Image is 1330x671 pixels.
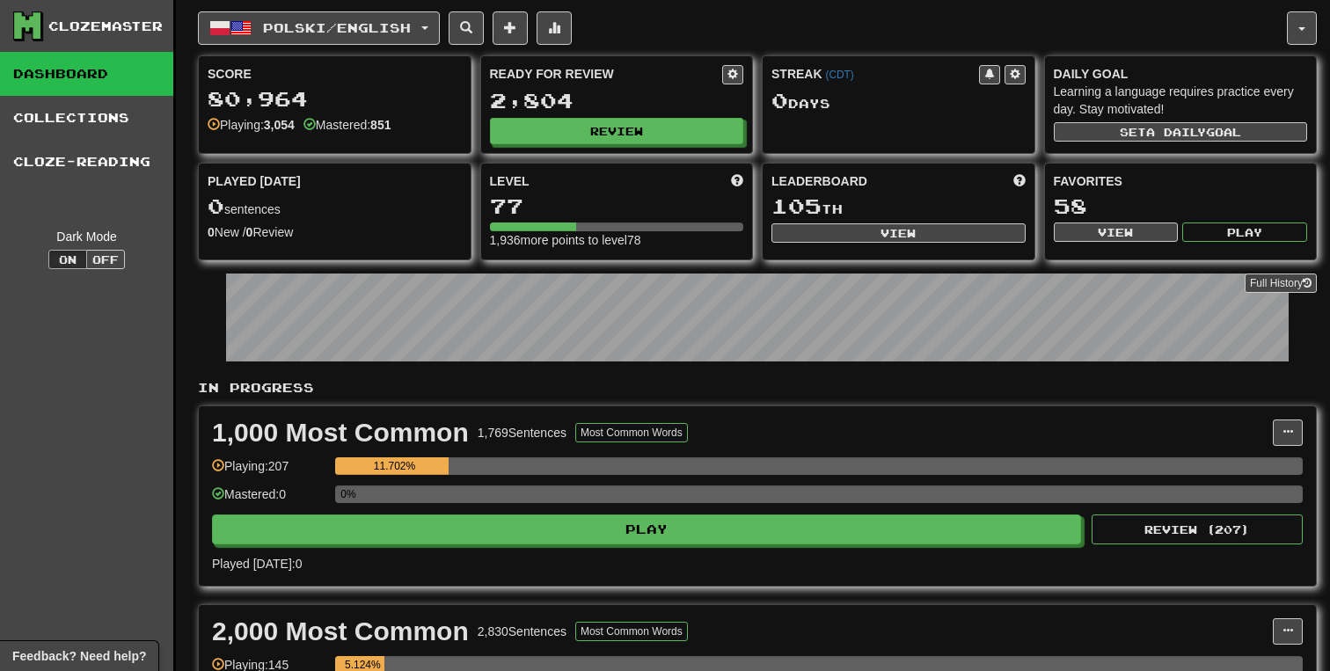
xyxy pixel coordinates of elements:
span: Score more points to level up [731,172,743,190]
div: Playing: [208,116,295,134]
div: Streak [771,65,979,83]
div: Mastered: 0 [212,485,326,514]
div: sentences [208,195,462,218]
span: Played [DATE] [208,172,301,190]
div: Playing: 207 [212,457,326,486]
span: Leaderboard [771,172,867,190]
span: 0 [771,88,788,113]
div: 2,830 Sentences [478,623,566,640]
strong: 851 [370,118,391,132]
span: 0 [208,193,224,218]
div: 77 [490,195,744,217]
button: On [48,250,87,269]
div: 2,000 Most Common [212,618,469,645]
div: 1,769 Sentences [478,424,566,441]
button: Review [490,118,744,144]
div: 58 [1054,195,1308,217]
p: In Progress [198,379,1317,397]
div: 11.702% [340,457,448,475]
div: Favorites [1054,172,1308,190]
button: Play [212,514,1081,544]
button: Search sentences [449,11,484,45]
div: Learning a language requires practice every day. Stay motivated! [1054,83,1308,118]
div: Score [208,65,462,83]
strong: 0 [208,225,215,239]
div: 1,000 Most Common [212,419,469,446]
button: Polski/English [198,11,440,45]
button: View [1054,222,1179,242]
button: Play [1182,222,1307,242]
div: Day s [771,90,1026,113]
div: New / Review [208,223,462,241]
div: Daily Goal [1054,65,1308,83]
span: Polski / English [263,20,411,35]
button: View [771,223,1026,243]
div: Clozemaster [48,18,163,35]
button: Most Common Words [575,622,688,641]
span: Played [DATE]: 0 [212,557,302,571]
span: Level [490,172,530,190]
button: Review (207) [1092,514,1303,544]
div: 80,964 [208,88,462,110]
strong: 0 [246,225,253,239]
div: Mastered: [303,116,391,134]
div: Ready for Review [490,65,723,83]
div: 1,936 more points to level 78 [490,231,744,249]
button: Most Common Words [575,423,688,442]
span: This week in points, UTC [1013,172,1026,190]
div: Dark Mode [13,228,160,245]
a: (CDT) [825,69,853,81]
span: Open feedback widget [12,647,146,665]
button: More stats [537,11,572,45]
div: 2,804 [490,90,744,112]
span: a daily [1146,126,1206,138]
button: Off [86,250,125,269]
span: 105 [771,193,822,218]
strong: 3,054 [264,118,295,132]
button: Add sentence to collection [493,11,528,45]
div: th [771,195,1026,218]
a: Full History [1245,274,1317,293]
button: Seta dailygoal [1054,122,1308,142]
